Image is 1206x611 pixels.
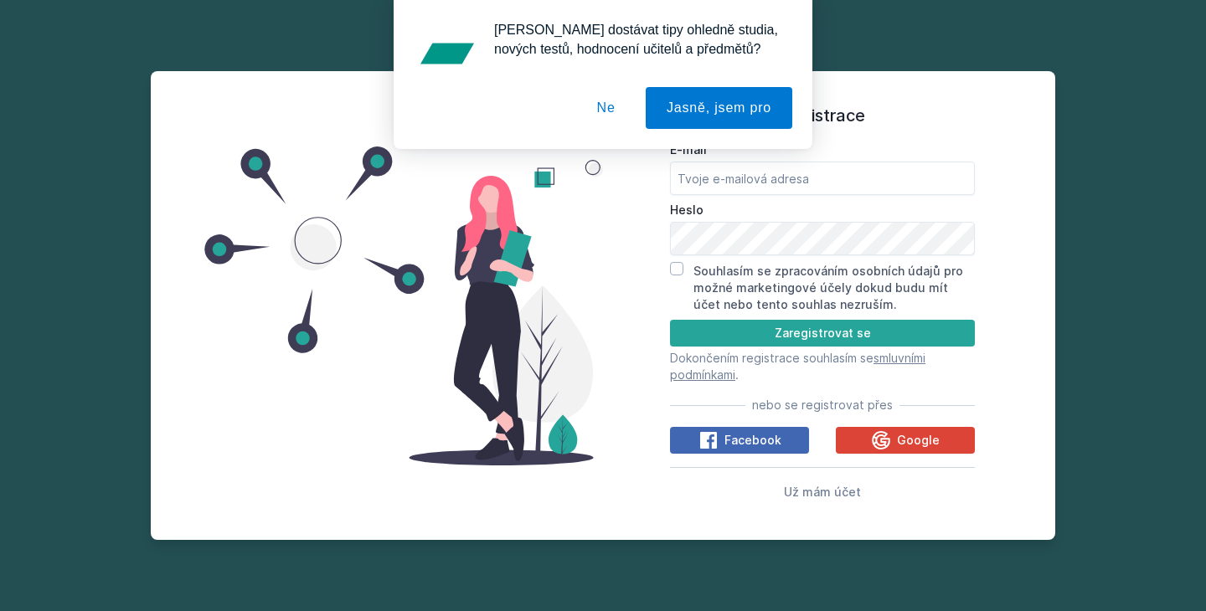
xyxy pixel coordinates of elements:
[576,87,636,129] button: Ne
[784,481,861,501] button: Už mám účet
[670,320,975,347] button: Zaregistrovat se
[836,427,975,454] button: Google
[670,350,975,383] p: Dokončením registrace souhlasím se .
[693,264,963,311] label: Souhlasím se zpracováním osobních údajů pro možné marketingové účely dokud budu mít účet nebo ten...
[784,485,861,499] span: Už mám účet
[724,432,781,449] span: Facebook
[897,432,940,449] span: Google
[481,20,792,59] div: [PERSON_NAME] dostávat tipy ohledně studia, nových testů, hodnocení učitelů a předmětů?
[670,427,809,454] button: Facebook
[752,397,893,413] span: nebo se registrovat přes
[670,202,975,218] label: Heslo
[670,162,975,195] input: Tvoje e-mailová adresa
[646,87,792,129] button: Jasně, jsem pro
[414,20,481,87] img: notification icon
[670,141,975,158] label: E-mail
